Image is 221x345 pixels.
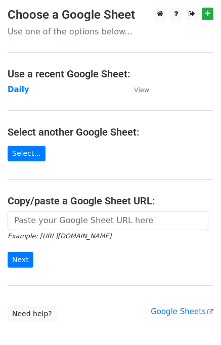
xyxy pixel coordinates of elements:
a: Daily [8,85,29,94]
p: Use one of the options below... [8,26,213,37]
a: Select... [8,146,46,161]
a: View [124,85,149,94]
input: Paste your Google Sheet URL here [8,211,208,230]
small: View [134,86,149,94]
h3: Choose a Google Sheet [8,8,213,22]
a: Need help? [8,306,57,322]
h4: Select another Google Sheet: [8,126,213,138]
a: Google Sheets [151,307,213,316]
h4: Use a recent Google Sheet: [8,68,213,80]
small: Example: [URL][DOMAIN_NAME] [8,232,111,240]
h4: Copy/paste a Google Sheet URL: [8,195,213,207]
input: Next [8,252,33,268]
